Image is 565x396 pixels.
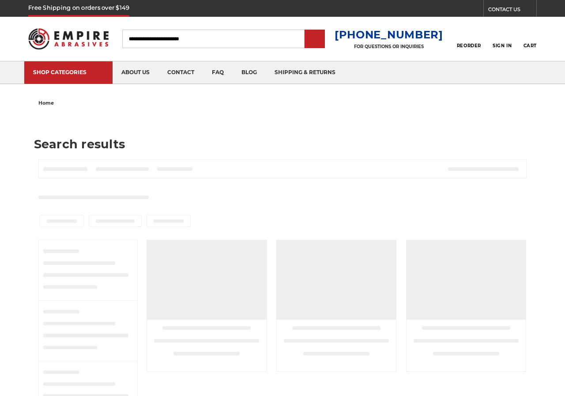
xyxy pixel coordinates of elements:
div: SHOP CATEGORIES [33,69,104,75]
input: Submit [306,30,324,48]
span: home [38,100,54,106]
a: SHOP CATEGORIES [24,61,113,84]
a: faq [203,61,233,84]
a: blog [233,61,266,84]
a: shipping & returns [266,61,344,84]
a: Reorder [457,29,481,48]
a: [PHONE_NUMBER] [335,28,443,41]
a: CONTACT US [488,4,536,17]
a: about us [113,61,158,84]
span: Cart [524,43,537,49]
span: Sign In [493,43,512,49]
p: FOR QUESTIONS OR INQUIRIES [335,44,443,49]
a: Cart [524,29,537,49]
a: contact [158,61,203,84]
h1: Search results [34,138,531,150]
img: Empire Abrasives [28,23,109,54]
span: Reorder [457,43,481,49]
